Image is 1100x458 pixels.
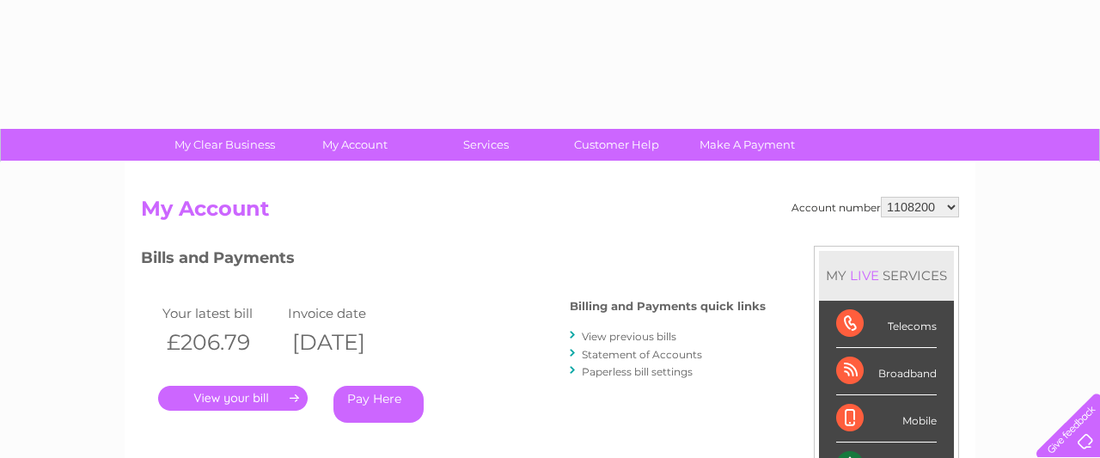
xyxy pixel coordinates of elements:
h3: Bills and Payments [141,246,766,276]
td: Invoice date [284,302,409,325]
a: My Account [284,129,426,161]
th: [DATE] [284,325,409,360]
a: Services [415,129,557,161]
div: Broadband [836,348,937,395]
a: . [158,386,308,411]
a: My Clear Business [154,129,296,161]
a: Paperless bill settings [582,365,693,378]
a: Pay Here [333,386,424,423]
div: Mobile [836,395,937,443]
a: View previous bills [582,330,676,343]
div: Account number [791,197,959,217]
h2: My Account [141,197,959,229]
a: Statement of Accounts [582,348,702,361]
h4: Billing and Payments quick links [570,300,766,313]
td: Your latest bill [158,302,284,325]
div: LIVE [846,267,883,284]
a: Customer Help [546,129,687,161]
th: £206.79 [158,325,284,360]
div: Telecoms [836,301,937,348]
div: MY SERVICES [819,251,954,300]
a: Make A Payment [676,129,818,161]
